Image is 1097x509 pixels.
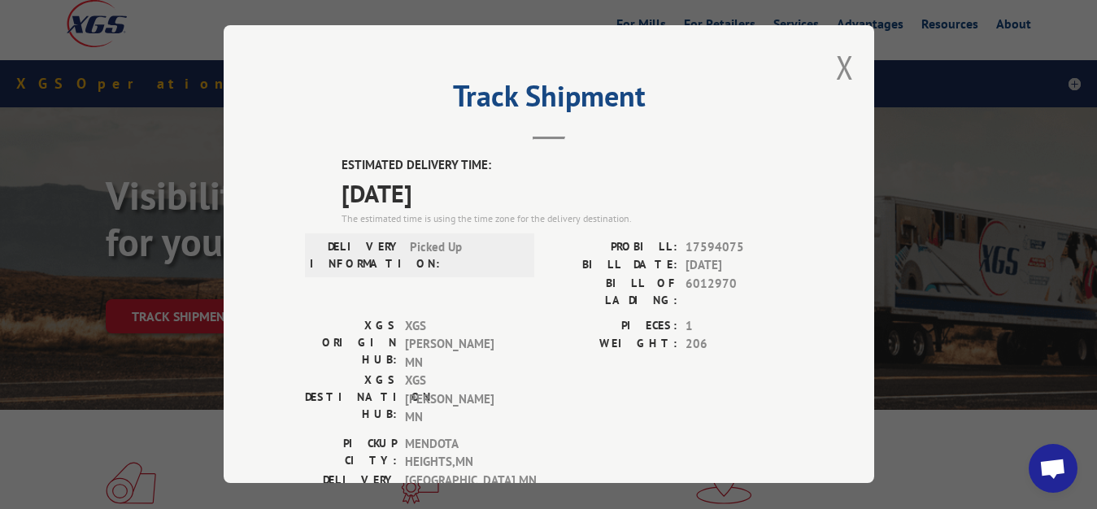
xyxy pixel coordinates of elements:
label: DELIVERY CITY: [305,472,397,506]
div: The estimated time is using the time zone for the delivery destination. [342,211,793,226]
a: Open chat [1029,444,1077,493]
label: DELIVERY INFORMATION: [310,238,402,272]
label: XGS DESTINATION HUB: [305,372,397,427]
label: BILL DATE: [549,256,677,275]
span: 6012970 [686,275,793,309]
span: 1 [686,317,793,336]
label: WEIGHT: [549,335,677,354]
span: Picked Up [410,238,520,272]
label: XGS ORIGIN HUB: [305,317,397,372]
span: [DATE] [686,256,793,275]
label: PIECES: [549,317,677,336]
span: [GEOGRAPHIC_DATA] , MN [405,472,515,506]
span: 206 [686,335,793,354]
label: PROBILL: [549,238,677,257]
span: MENDOTA HEIGHTS , MN [405,435,515,472]
label: PICKUP CITY: [305,435,397,472]
span: XGS [PERSON_NAME] MN [405,372,515,427]
button: Close modal [836,46,854,89]
span: [DATE] [342,175,793,211]
h2: Track Shipment [305,85,793,115]
span: XGS [PERSON_NAME] MN [405,317,515,372]
label: ESTIMATED DELIVERY TIME: [342,156,793,175]
label: BILL OF LADING: [549,275,677,309]
span: 17594075 [686,238,793,257]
